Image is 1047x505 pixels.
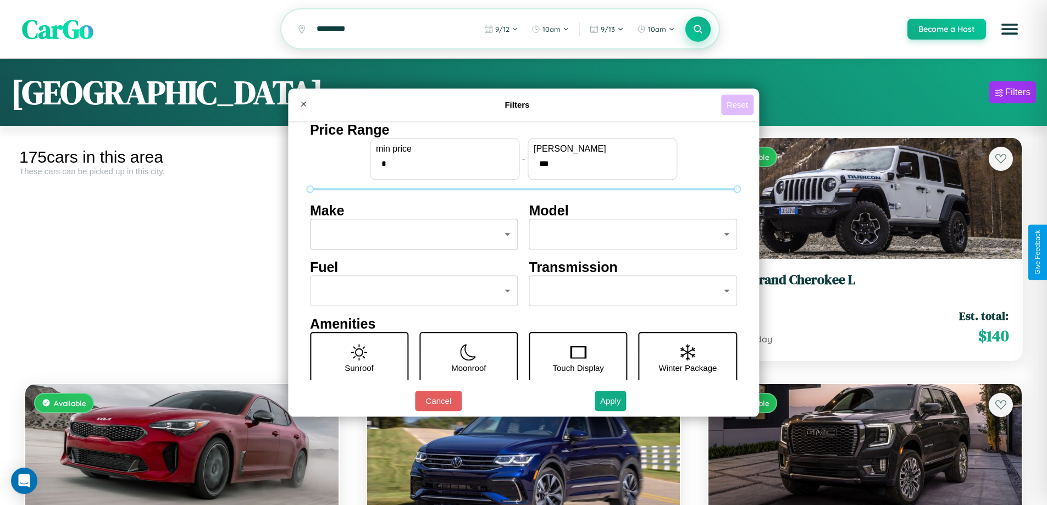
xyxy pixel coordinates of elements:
h1: [GEOGRAPHIC_DATA] [11,70,323,115]
button: Open menu [994,14,1025,45]
span: CarGo [22,11,93,47]
h4: Price Range [310,122,737,138]
button: 9/13 [584,20,629,38]
h3: Jeep Grand Cherokee L [722,272,1009,288]
h4: Model [529,203,738,219]
button: 9/12 [479,20,524,38]
h4: Make [310,203,518,219]
span: 9 / 12 [495,25,509,34]
div: Open Intercom Messenger [11,468,37,494]
p: Touch Display [552,360,603,375]
p: - [522,151,525,166]
button: Cancel [415,391,462,411]
p: Sunroof [345,360,374,375]
span: Est. total: [959,308,1009,324]
h4: Transmission [529,259,738,275]
p: Winter Package [659,360,717,375]
div: These cars can be picked up in this city. [19,167,345,176]
div: Filters [1005,87,1031,98]
span: 9 / 13 [601,25,615,34]
button: Become a Host [907,19,986,40]
h4: Filters [313,100,721,109]
span: 10am [648,25,666,34]
label: min price [376,144,513,154]
div: 175 cars in this area [19,148,345,167]
p: Moonroof [451,360,486,375]
div: Give Feedback [1034,230,1042,275]
span: 10am [542,25,561,34]
button: 10am [526,20,575,38]
span: Available [54,398,86,408]
span: $ 140 [978,325,1009,347]
button: 10am [631,20,680,38]
a: Jeep Grand Cherokee L2023 [722,272,1009,299]
button: Filters [989,81,1036,103]
h4: Fuel [310,259,518,275]
label: [PERSON_NAME] [534,144,671,154]
h4: Amenities [310,316,737,332]
button: Apply [595,391,627,411]
button: Reset [721,95,754,115]
span: / day [749,334,772,345]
